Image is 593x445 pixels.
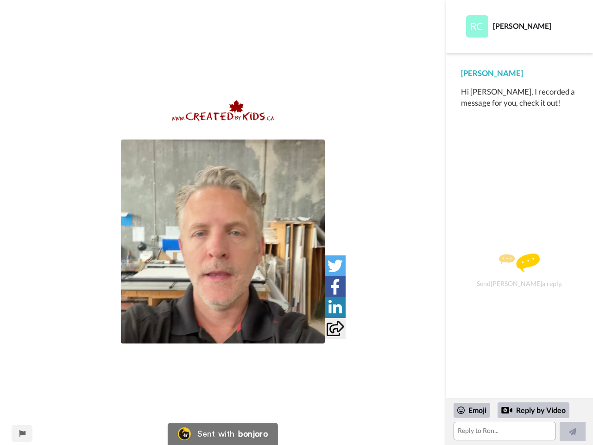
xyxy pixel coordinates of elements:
[172,99,274,121] img: c97ee682-0088-491f-865b-ed4f10ffb1e8
[498,402,569,418] div: Reply by Video
[178,427,191,440] img: Bonjoro Logo
[197,430,234,438] div: Sent with
[121,140,325,343] img: 707f61d9-218d-43b8-94a6-10f2ffe7d774-thumb.jpg
[238,430,268,438] div: bonjoro
[501,405,512,416] div: Reply by Video
[454,403,490,418] div: Emoji
[466,15,488,38] img: Profile Image
[459,147,580,394] div: Send [PERSON_NAME] a reply.
[168,423,278,445] a: Bonjoro LogoSent withbonjoro
[493,21,578,30] div: [PERSON_NAME]
[461,86,578,108] div: Hi [PERSON_NAME], I recorded a message for you, check it out!
[499,254,540,272] img: message.svg
[461,68,578,79] div: [PERSON_NAME]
